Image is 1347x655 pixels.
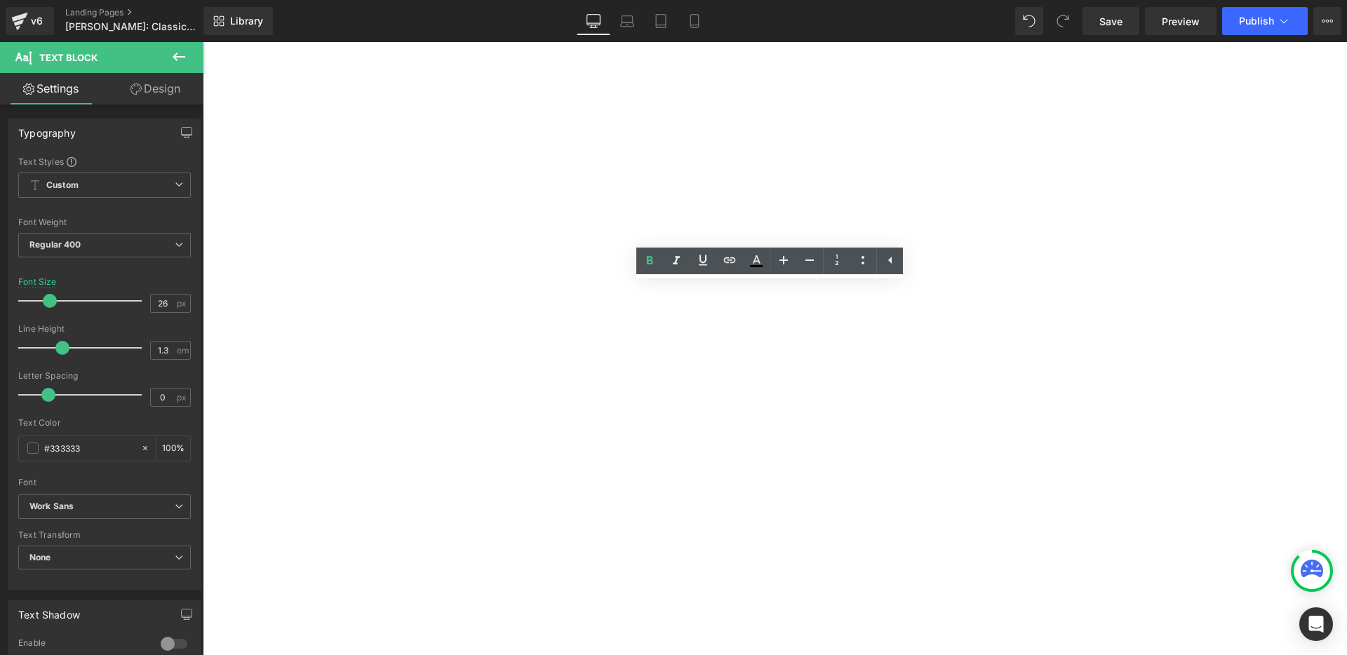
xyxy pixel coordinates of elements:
button: Redo [1049,7,1077,35]
a: Laptop [610,7,644,35]
a: Design [105,73,206,104]
div: Text Color [18,418,191,428]
div: Enable [18,637,147,652]
span: Text Block [39,52,98,63]
span: px [177,393,189,402]
div: Font Weight [18,217,191,227]
span: Publish [1239,15,1274,27]
div: Font Size [18,277,57,287]
div: Text Styles [18,156,191,167]
input: Color [44,440,134,456]
span: px [177,299,189,308]
div: Open Intercom Messenger [1299,607,1333,641]
i: Work Sans [29,501,74,513]
div: Letter Spacing [18,371,191,381]
span: em [177,346,189,355]
div: Text Shadow [18,601,80,621]
a: Preview [1145,7,1217,35]
div: Line Height [18,324,191,334]
button: Undo [1015,7,1043,35]
div: Font [18,478,191,487]
b: Custom [46,180,79,191]
button: Publish [1222,7,1308,35]
a: Landing Pages [65,7,227,18]
a: Desktop [577,7,610,35]
span: [PERSON_NAME]: Classical Portrait Drawing Simplified [65,21,200,32]
div: % [156,436,190,461]
a: Tablet [644,7,678,35]
a: Mobile [678,7,711,35]
button: More [1313,7,1341,35]
a: New Library [203,7,273,35]
span: Preview [1162,14,1200,29]
b: None [29,552,51,562]
a: v6 [6,7,54,35]
div: Text Transform [18,530,191,540]
div: v6 [28,12,46,30]
b: Regular 400 [29,239,81,250]
div: Typography [18,119,76,139]
span: Save [1099,14,1122,29]
span: Library [230,15,263,27]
